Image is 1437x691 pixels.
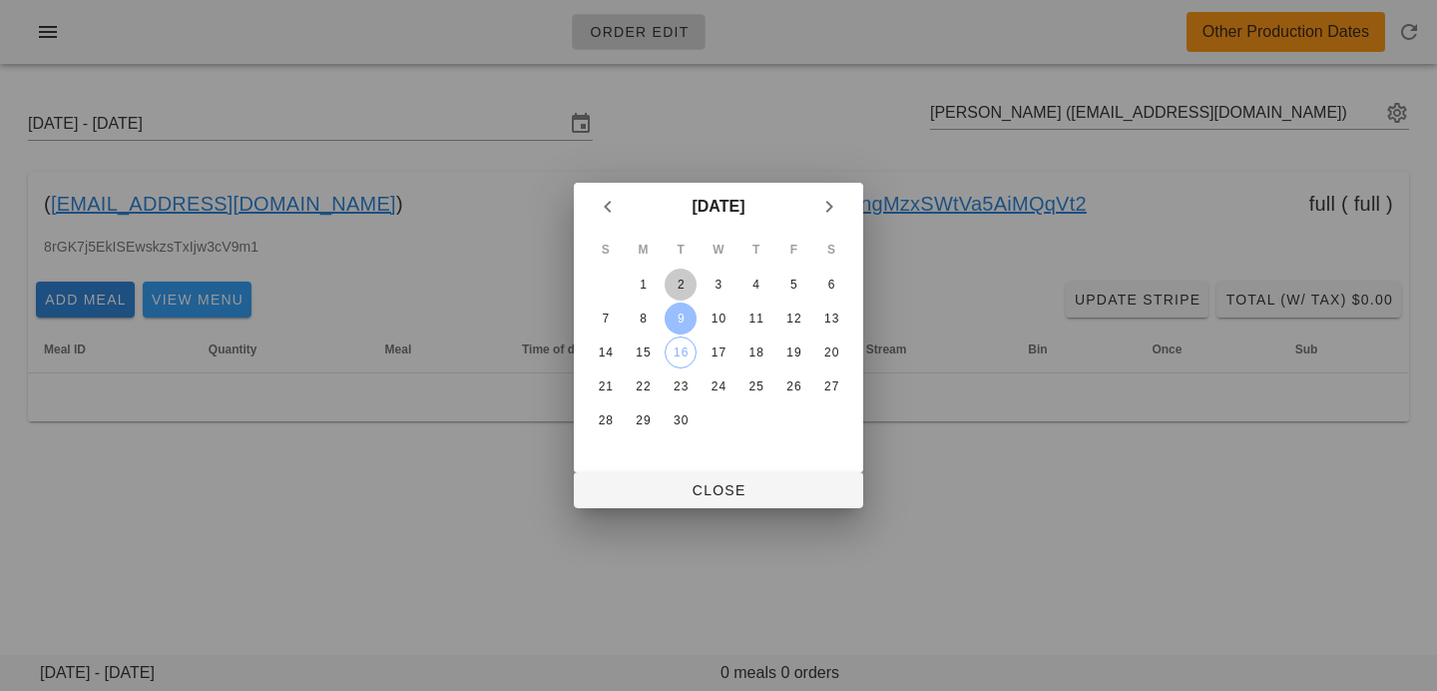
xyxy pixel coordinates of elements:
button: 7 [590,303,622,335]
button: 4 [740,269,772,301]
button: 1 [628,269,660,301]
div: 20 [815,345,847,359]
div: 22 [628,379,660,393]
button: 19 [777,337,809,368]
div: 4 [740,278,772,292]
th: S [813,233,849,267]
th: M [626,233,662,267]
button: 16 [665,337,697,368]
button: 14 [590,337,622,368]
button: 6 [815,269,847,301]
div: 11 [740,312,772,326]
button: 17 [703,337,734,368]
button: 28 [590,404,622,436]
button: 18 [740,337,772,368]
th: F [776,233,812,267]
div: 6 [815,278,847,292]
button: 25 [740,370,772,402]
div: 30 [665,413,697,427]
button: Close [574,472,863,508]
th: T [663,233,699,267]
div: 27 [815,379,847,393]
div: 16 [666,345,696,359]
button: 9 [665,303,697,335]
button: 10 [703,303,734,335]
div: 12 [777,312,809,326]
button: 3 [703,269,734,301]
div: 18 [740,345,772,359]
div: 1 [628,278,660,292]
th: S [588,233,624,267]
button: 8 [628,303,660,335]
button: 15 [628,337,660,368]
div: 15 [628,345,660,359]
div: 25 [740,379,772,393]
div: 3 [703,278,734,292]
div: 8 [628,312,660,326]
button: 26 [777,370,809,402]
button: 29 [628,404,660,436]
button: 30 [665,404,697,436]
div: 24 [703,379,734,393]
button: 13 [815,303,847,335]
button: 20 [815,337,847,368]
button: [DATE] [684,187,752,227]
th: W [701,233,736,267]
button: Next month [811,189,847,225]
div: 26 [777,379,809,393]
div: 7 [590,312,622,326]
span: Close [590,482,847,498]
div: 21 [590,379,622,393]
div: 28 [590,413,622,427]
button: 5 [777,269,809,301]
button: 27 [815,370,847,402]
button: 22 [628,370,660,402]
button: 12 [777,303,809,335]
button: 23 [665,370,697,402]
button: 21 [590,370,622,402]
div: 19 [777,345,809,359]
div: 9 [665,312,697,326]
button: Previous month [590,189,626,225]
div: 23 [665,379,697,393]
button: 11 [740,303,772,335]
button: 24 [703,370,734,402]
div: 29 [628,413,660,427]
button: 2 [665,269,697,301]
div: 14 [590,345,622,359]
div: 2 [665,278,697,292]
th: T [738,233,774,267]
div: 5 [777,278,809,292]
div: 13 [815,312,847,326]
div: 10 [703,312,734,326]
div: 17 [703,345,734,359]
